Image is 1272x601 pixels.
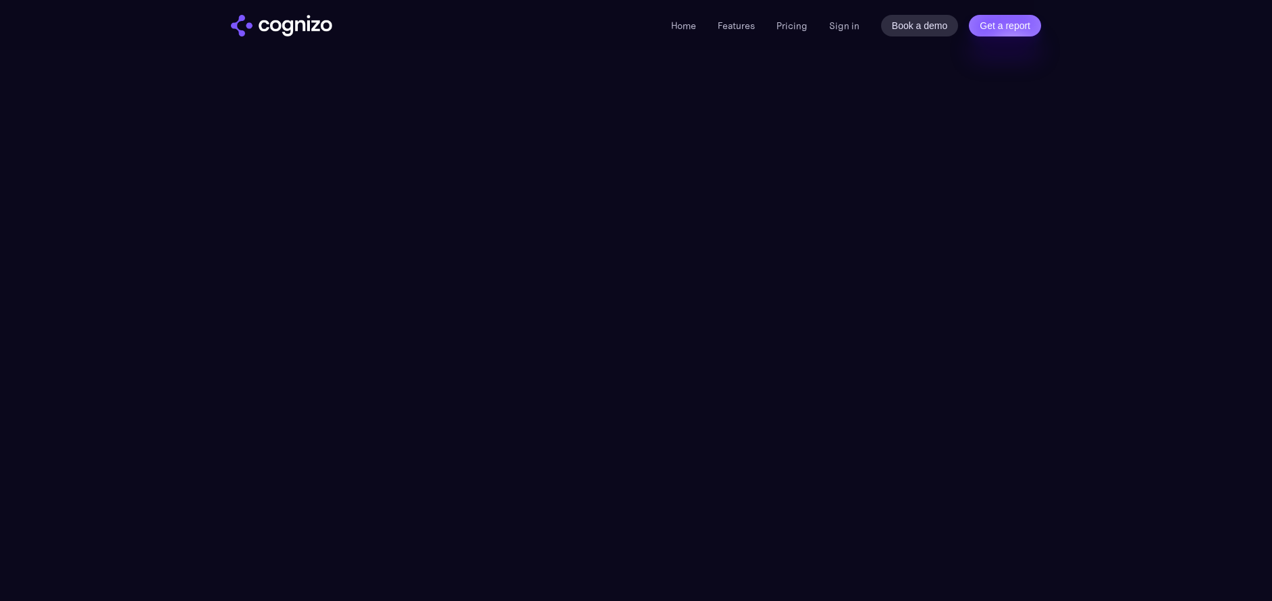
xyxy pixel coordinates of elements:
a: Sign in [829,18,859,34]
a: Get a report [969,15,1041,36]
a: Pricing [776,20,807,32]
img: cognizo logo [231,15,332,36]
a: home [231,15,332,36]
a: Features [718,20,755,32]
a: Home [671,20,696,32]
a: Book a demo [881,15,959,36]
